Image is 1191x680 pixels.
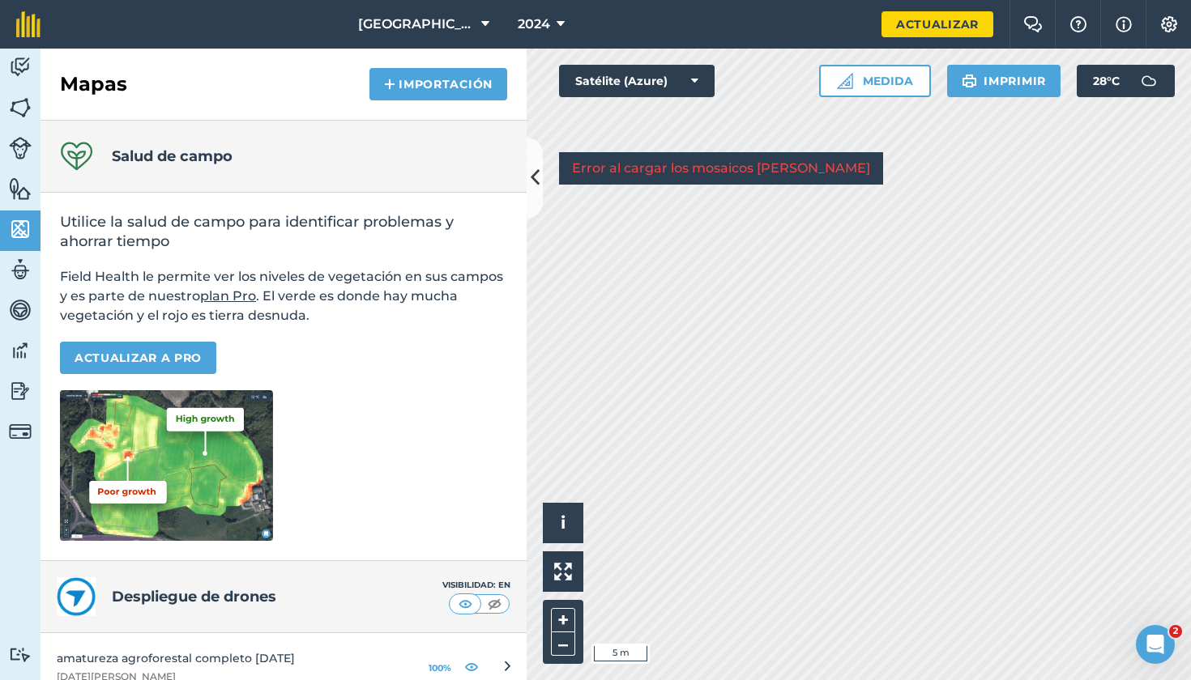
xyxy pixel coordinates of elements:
[554,563,572,580] img: Cuatro flechas, una apuntando arriba a la izquierda, una arriba a la derecha, una abajo a la dere...
[1133,65,1165,97] img: svg+xml;base64,PD94bWwgdmVyc2lvbj0iMS4wIiBlbmNvZGluZz0idXRmLTgiPz4KPCEtLSBHZW5lcmF0b3I6IEFkb2JlIE...
[1136,625,1175,664] iframe: Intercomunicador chat en vivo
[455,596,476,612] img: svg+xml;base64,PHN2ZyB4bWxucz0iaHR0cDovL3d3dy53My5vcmcvMjAwMC9zdmciIHdpZHRoPSI1MCIgaGVpZ2h0PSI0MC...
[442,579,510,592] div: VISIBILIDAD: EN
[60,212,507,251] h2: Utilice la salud de campo para identificar problemas y ahorrar tiempo
[60,71,127,97] h2: Mapas
[485,596,505,612] img: svg+xml;base64,PHN2ZyB4bWxucz0iaHR0cDovL3d3dy53My5vcmcvMjAwMC9zdmciIHdpZHRoPSI1MCIgaGVpZ2h0PSI0MC...
[1093,65,1120,97] span: 28 ° C
[112,145,233,168] h4: Salud de campo
[1159,16,1179,32] img: Un icono de engranaje
[962,71,977,91] img: svg+xml;base64,PHN2ZyB4bWxucz0iaHR0cDovL3d3dy53My5vcmcvMjAwMC9zdmciIHdpZHRoPSIxOSIgaGVpZ2h0PSIyNC...
[1069,16,1088,32] img: Un icono de signo de interrogación
[16,11,41,37] img: Logotipo de fieldmargin
[837,73,853,89] img: Icono de regla
[561,512,566,533] span: i
[9,55,32,79] img: svg+xml;base64,PD94bWwgdmVyc2lvbj0iMS4wIiBlbmNvZGluZz0idXRmLTgiPz4KPCEtLSBHZW5lcmF0b3I6IEFkb2JlIE...
[200,288,256,304] a: plan Pro
[947,65,1061,97] button: imprimir
[384,74,395,94] img: svg+xml;base64,PHN2ZyB4bWxucz0iaHR0cDovL3d3dy53My5vcmcvMjAwMC9zdmciIHdpZHRoPSIxNCIgaGVpZ2h0PSIyNC...
[1077,65,1175,97] button: 28°C
[819,65,931,97] button: MEDIDA
[882,11,993,37] a: Actualizar
[425,657,455,676] button: 100%
[9,420,32,443] img: svg+xml;base64,PD94bWwgdmVyc2lvbj0iMS4wIiBlbmNvZGluZz0idXRmLTgiPz4KPCEtLSBHZW5lcmF0b3I6IEFkb2JlIE...
[572,159,870,178] p: Error al cargar los mosaicos [PERSON_NAME]
[551,632,575,656] button: –
[9,647,32,662] img: svg+xml;base64,PD94bWwgdmVyc2lvbj0iMS4wIiBlbmNvZGluZz0idXRmLTgiPz4KPCEtLSBHZW5lcmF0b3I6IEFkb2JlIE...
[464,657,479,676] img: svg+xml;base64,PHN2ZyB4bWxucz0iaHR0cDovL3d3dy53My5vcmcvMjAwMC9zdmciIHdpZHRoPSIxOCIgaGVpZ2h0PSIyNC...
[1116,15,1132,34] img: svg+xml;base64,PHN2ZyB4bWxucz0iaHR0cDovL3d3dy53My5vcmcvMjAwMC9zdmciIHdpZHRoPSIxNyIgaGVpZ2h0PSIxNy...
[1023,16,1043,32] img: Dos burbujas de diálogo superpuestas con la burbuja izquierda en primer plano
[9,176,32,201] img: svg+xml;base64,PHN2ZyB4bWxucz0iaHR0cDovL3d3dy53My5vcmcvMjAwMC9zdmciIHdpZHRoPSI1NiIgaGVpZ2h0PSI2MC...
[9,96,32,120] img: svg+xml;base64,PHN2ZyB4bWxucz0iaHR0cDovL3d3dy53My5vcmcvMjAwMC9zdmciIHdpZHRoPSI1NiIgaGVpZ2h0PSI2MC...
[369,68,507,100] button: IMPORTACIÓN
[551,608,575,632] button: +
[518,15,550,34] span: 2024
[559,65,715,97] button: Satélite (Azure)
[9,137,32,159] img: svg+xml;base64,PD94bWwgdmVyc2lvbj0iMS4wIiBlbmNvZGluZz0idXRmLTgiPz4KPCEtLSBHZW5lcmF0b3I6IEFkb2JlIE...
[9,379,32,403] img: svg+xml;base64,PD94bWwgdmVyc2lvbj0iMS4wIiBlbmNvZGluZz0idXRmLTgiPz4KPCEtLSBHZW5lcmF0b3I6IEFkb2JlIE...
[9,338,32,363] img: svg+xml;base64,PD94bWwgdmVyc2lvbj0iMS4wIiBlbmNvZGluZz0idXRmLTgiPz4KPCEtLSBHZW5lcmF0b3I6IEFkb2JlIE...
[9,217,32,241] img: svg+xml;base64,PHN2ZyB4bWxucz0iaHR0cDovL3d3dy53My5vcmcvMjAwMC9zdmciIHdpZHRoPSI1NiIgaGVpZ2h0PSI2MC...
[1169,625,1182,638] span: 2
[112,585,442,608] h4: Despliegue de drones
[543,503,583,543] button: i
[57,649,399,667] div: amatureza agroforestal completo [DATE]
[9,298,32,322] img: svg+xml;base64,PD94bWwgdmVyc2lvbj0iMS4wIiBlbmNvZGluZz0idXRmLTgiPz4KPCEtLSBHZW5lcmF0b3I6IEFkb2JlIE...
[60,342,216,374] a: ACTUALIZAR A PRO
[358,15,475,34] span: [GEOGRAPHIC_DATA]. Origen
[60,267,507,325] p: Field Health le permite ver los niveles de vegetación en sus campos y es parte de nuestro . El ve...
[9,257,32,282] img: svg+xml;base64,PD94bWwgdmVyc2lvbj0iMS4wIiBlbmNvZGluZz0idXRmLTgiPz4KPCEtLSBHZW5lcmF0b3I6IEFkb2JlIE...
[57,577,96,616] img: Logotipo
